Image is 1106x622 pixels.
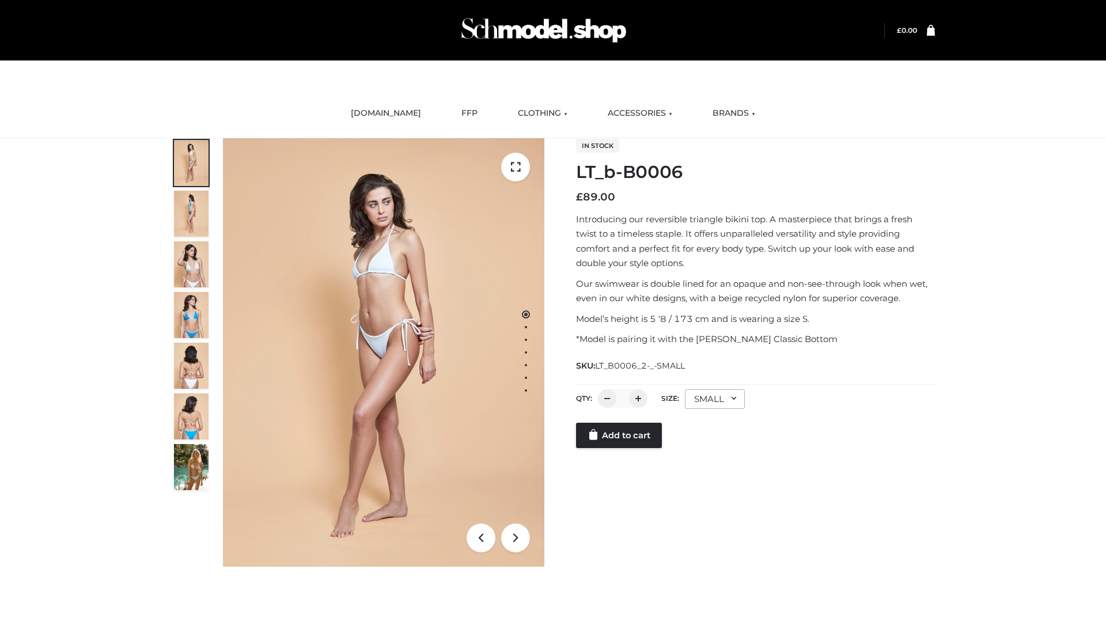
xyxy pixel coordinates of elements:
span: SKU: [576,359,686,373]
bdi: 89.00 [576,191,615,203]
span: £ [576,191,583,203]
img: Schmodel Admin 964 [457,7,630,53]
h1: LT_b-B0006 [576,162,935,183]
img: ArielClassicBikiniTop_CloudNine_AzureSky_OW114ECO_2-scaled.jpg [174,191,209,237]
span: LT_B0006_2-_-SMALL [595,361,685,371]
span: In stock [576,139,619,153]
img: ArielClassicBikiniTop_CloudNine_AzureSky_OW114ECO_8-scaled.jpg [174,393,209,439]
div: SMALL [685,389,745,409]
p: *Model is pairing it with the [PERSON_NAME] Classic Bottom [576,332,935,347]
a: ACCESSORIES [599,101,681,126]
a: [DOMAIN_NAME] [342,101,430,126]
span: £ [897,26,902,35]
a: FFP [453,101,486,126]
img: Arieltop_CloudNine_AzureSky2.jpg [174,444,209,490]
label: Size: [661,394,679,403]
a: BRANDS [704,101,764,126]
a: £0.00 [897,26,917,35]
p: Introducing our reversible triangle bikini top. A masterpiece that brings a fresh twist to a time... [576,212,935,271]
a: CLOTHING [509,101,576,126]
img: ArielClassicBikiniTop_CloudNine_AzureSky_OW114ECO_1-scaled.jpg [174,140,209,186]
img: ArielClassicBikiniTop_CloudNine_AzureSky_OW114ECO_4-scaled.jpg [174,292,209,338]
label: QTY: [576,394,592,403]
p: Our swimwear is double lined for an opaque and non-see-through look when wet, even in our white d... [576,276,935,306]
bdi: 0.00 [897,26,917,35]
p: Model’s height is 5 ‘8 / 173 cm and is wearing a size S. [576,312,935,327]
img: ArielClassicBikiniTop_CloudNine_AzureSky_OW114ECO_1 [223,138,544,567]
a: Add to cart [576,423,662,448]
img: ArielClassicBikiniTop_CloudNine_AzureSky_OW114ECO_3-scaled.jpg [174,241,209,287]
img: ArielClassicBikiniTop_CloudNine_AzureSky_OW114ECO_7-scaled.jpg [174,343,209,389]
